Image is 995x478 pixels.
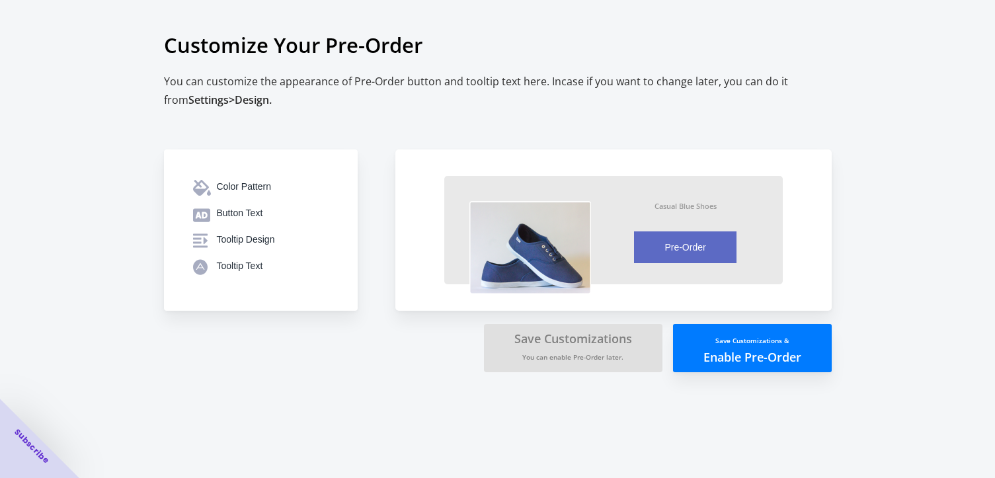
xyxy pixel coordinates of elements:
button: Save CustomizationsYou can enable Pre-Order later. [484,324,662,372]
button: Tooltip Design [182,226,339,253]
h2: You can customize the appearance of Pre-Order button and tooltip text here. Incase if you want to... [164,72,832,110]
div: Color Pattern [217,180,329,193]
button: Color Pattern [182,173,339,200]
button: Pre-Order [634,231,736,263]
small: Save Customizations & [715,336,789,345]
span: Settings > Design. [188,93,272,107]
button: Button Text [182,200,339,226]
img: vzX7clC.png [469,201,591,294]
div: Tooltip Design [217,233,329,246]
small: You can enable Pre-Order later. [522,352,623,362]
span: Subscribe [12,426,52,466]
h1: Customize Your Pre-Order [164,18,832,72]
div: Casual Blue Shoes [655,201,717,211]
button: Tooltip Text [182,253,339,279]
div: Button Text [217,206,329,219]
button: Save Customizations &Enable Pre-Order [673,324,832,372]
div: Tooltip Text [217,259,329,272]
